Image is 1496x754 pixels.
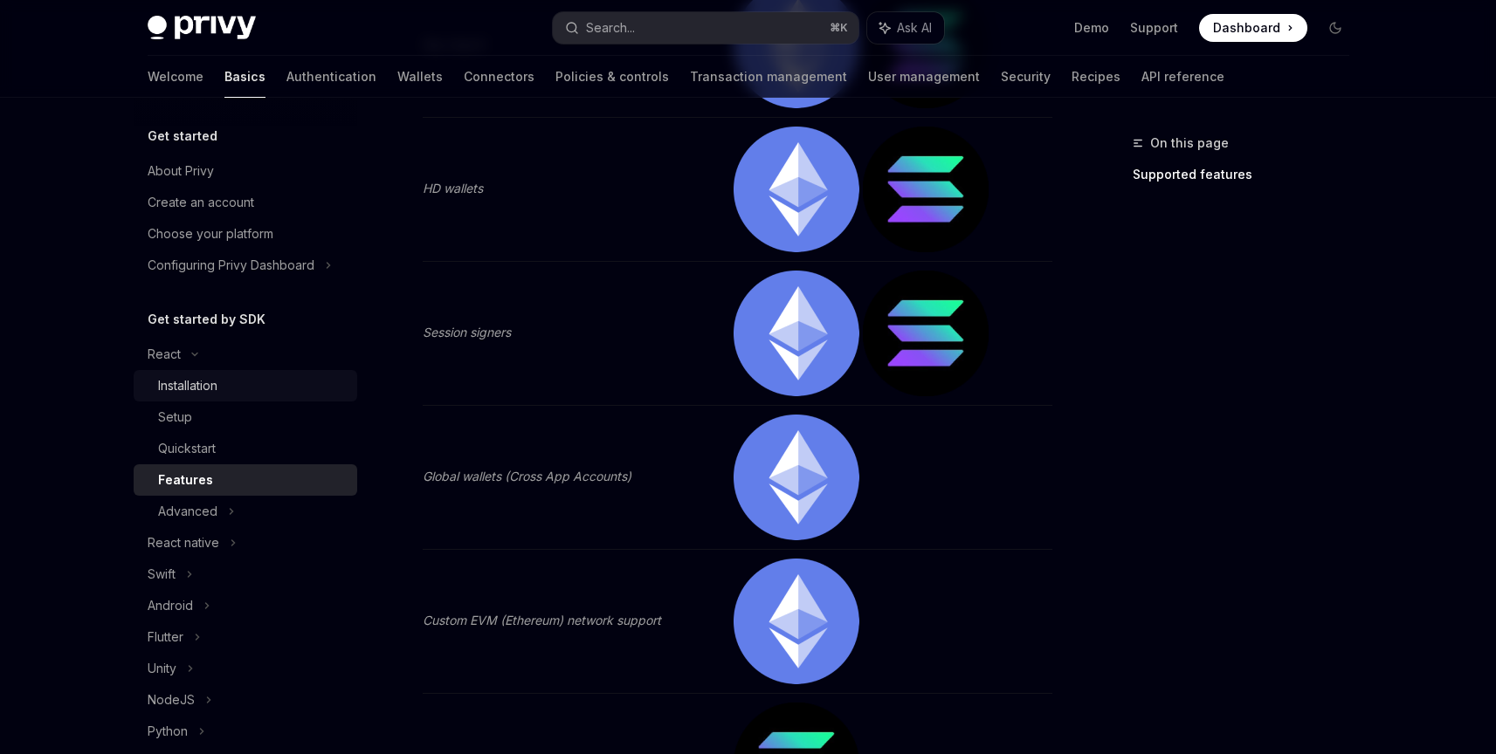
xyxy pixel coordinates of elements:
em: Global wallets (Cross App Accounts) [423,469,631,483]
em: Custom EVM (Ethereum) network support [423,613,661,627]
a: Demo [1074,19,1109,37]
div: Android [148,595,193,616]
span: ⌘ K [830,21,848,35]
div: Configuring Privy Dashboard [148,255,314,276]
button: Ask AI [867,12,944,44]
div: NodeJS [148,689,195,710]
div: Flutter [148,627,183,648]
div: Setup [158,407,192,428]
a: Supported features [1133,161,1363,188]
div: About Privy [148,161,214,182]
span: Ask AI [897,19,932,37]
span: On this page [1150,133,1229,154]
h5: Get started [148,126,217,147]
a: About Privy [134,155,357,187]
div: Search... [586,17,635,38]
a: Choose your platform [134,218,357,250]
div: React native [148,532,219,553]
a: Features [134,464,357,496]
div: Create an account [148,192,254,213]
img: ethereum.png [734,127,859,252]
em: HD wallets [423,181,483,195]
a: Installation [134,370,357,401]
div: Advanced [158,501,217,522]
a: Transaction management [690,56,847,98]
div: Quickstart [158,438,216,459]
div: Installation [158,375,217,396]
a: Basics [224,56,265,98]
a: Welcome [148,56,203,98]
a: Authentication [286,56,376,98]
h5: Get started by SDK [148,309,265,330]
a: Policies & controls [555,56,669,98]
div: Swift [148,564,176,585]
a: Setup [134,401,357,433]
div: Features [158,470,213,490]
a: Create an account [134,187,357,218]
a: Security [1001,56,1051,98]
img: solana.png [863,127,989,252]
div: Unity [148,658,176,679]
a: Connectors [464,56,534,98]
span: Dashboard [1213,19,1280,37]
a: User management [868,56,980,98]
img: solana.png [863,271,989,396]
a: Dashboard [1199,14,1307,42]
img: dark logo [148,16,256,40]
button: Toggle dark mode [1321,14,1349,42]
div: Choose your platform [148,223,273,244]
img: ethereum.png [734,559,859,684]
a: Quickstart [134,433,357,464]
a: Support [1130,19,1178,37]
img: ethereum.png [734,415,859,540]
em: Session signers [423,325,511,339]
button: Search...⌘K [553,12,858,44]
a: Wallets [397,56,443,98]
div: React [148,344,181,365]
a: API reference [1141,56,1224,98]
div: Python [148,721,188,742]
a: Recipes [1072,56,1120,98]
img: ethereum.png [734,271,859,396]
